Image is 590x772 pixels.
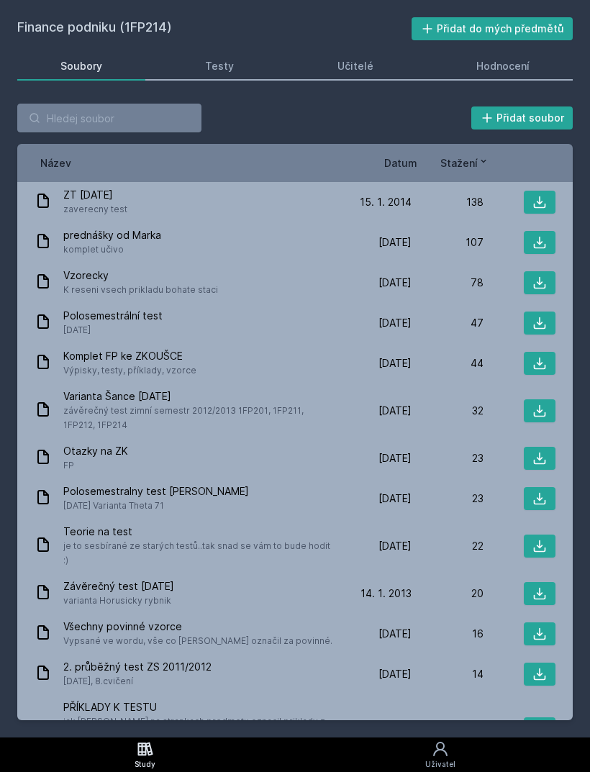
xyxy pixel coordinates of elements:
[294,52,417,81] a: Učitelé
[63,619,332,634] span: Všechny povinné vzorce
[440,155,489,171] button: Stažení
[63,458,128,473] span: FP
[17,52,145,81] a: Soubory
[63,524,334,539] span: Teorie na test
[63,539,334,568] span: je to sesbírané ze starých testů..tak snad se vám to bude hodit :)
[412,667,484,681] div: 14
[63,594,174,608] span: varianta Horusicky rybnik
[476,59,530,73] div: Hodnocení
[40,155,71,171] button: Název
[412,586,484,601] div: 20
[135,759,155,770] div: Study
[63,674,212,689] span: [DATE], 8.cvičení
[412,627,484,641] div: 16
[63,349,196,363] span: Komplet FP ke ZKOUŠCE
[63,323,163,337] span: [DATE]
[205,59,234,73] div: Testy
[63,283,218,297] span: K reseni vsech prikladu bohate staci
[412,276,484,290] div: 78
[378,451,412,466] span: [DATE]
[412,539,484,553] div: 22
[378,627,412,641] span: [DATE]
[378,356,412,371] span: [DATE]
[60,59,102,73] div: Soubory
[63,242,161,257] span: komplet učivo
[412,356,484,371] div: 44
[63,499,249,513] span: [DATE] Varianta Theta 71
[63,660,212,674] span: 2. průběžný test ZS 2011/2012
[63,268,218,283] span: Vzorecky
[337,59,373,73] div: Učitelé
[63,484,249,499] span: Polosemestralny test [PERSON_NAME]
[440,155,478,171] span: Stažení
[17,104,201,132] input: Hledej soubor
[378,316,412,330] span: [DATE]
[412,316,484,330] div: 47
[425,759,455,770] div: Uživatel
[412,17,573,40] button: Přidat do mých předmětů
[63,579,174,594] span: Závěrečný test [DATE]
[434,52,573,81] a: Hodnocení
[360,195,412,209] span: 15. 1. 2014
[471,106,573,130] button: Přidat soubor
[378,404,412,418] span: [DATE]
[412,195,484,209] div: 138
[63,714,334,758] span: jak [PERSON_NAME] na strankach predmetu oznacil priklady z knihy, ktere budou (typove) v testu.. ...
[384,155,417,171] button: Datum
[63,389,334,404] span: Varianta Šance [DATE]
[163,52,278,81] a: Testy
[412,404,484,418] div: 32
[412,491,484,506] div: 23
[63,700,334,714] span: PŘÍKLADY K TESTU
[63,188,127,202] span: ZT [DATE]
[360,586,412,601] span: 14. 1. 2013
[378,539,412,553] span: [DATE]
[63,634,332,648] span: Vypsané ve wordu, vše co [PERSON_NAME] označil za povinné.
[63,444,128,458] span: Otazky na ZK
[63,202,127,217] span: zaverecny test
[412,235,484,250] div: 107
[378,276,412,290] span: [DATE]
[378,491,412,506] span: [DATE]
[63,309,163,323] span: Polosemestrální test
[412,451,484,466] div: 23
[63,404,334,432] span: závěrečný test zimní semestr 2012/2013 1FP201, 1FP211, 1FP212, 1FP214
[17,17,412,40] h2: Finance podniku (1FP214)
[63,363,196,378] span: Výpisky, testy, příklady, vzorce
[378,235,412,250] span: [DATE]
[63,228,161,242] span: prednášky od Marka
[378,667,412,681] span: [DATE]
